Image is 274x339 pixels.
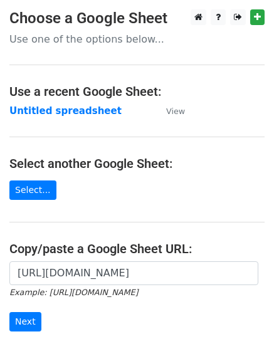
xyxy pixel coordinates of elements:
a: Untitled spreadsheet [9,105,122,117]
h4: Copy/paste a Google Sheet URL: [9,241,265,256]
a: View [154,105,185,117]
iframe: Chat Widget [211,279,274,339]
small: View [166,107,185,116]
input: Next [9,312,41,331]
h4: Select another Google Sheet: [9,156,265,171]
h3: Choose a Google Sheet [9,9,265,28]
small: Example: [URL][DOMAIN_NAME] [9,288,138,297]
p: Use one of the options below... [9,33,265,46]
h4: Use a recent Google Sheet: [9,84,265,99]
input: Paste your Google Sheet URL here [9,261,258,285]
a: Select... [9,180,56,200]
